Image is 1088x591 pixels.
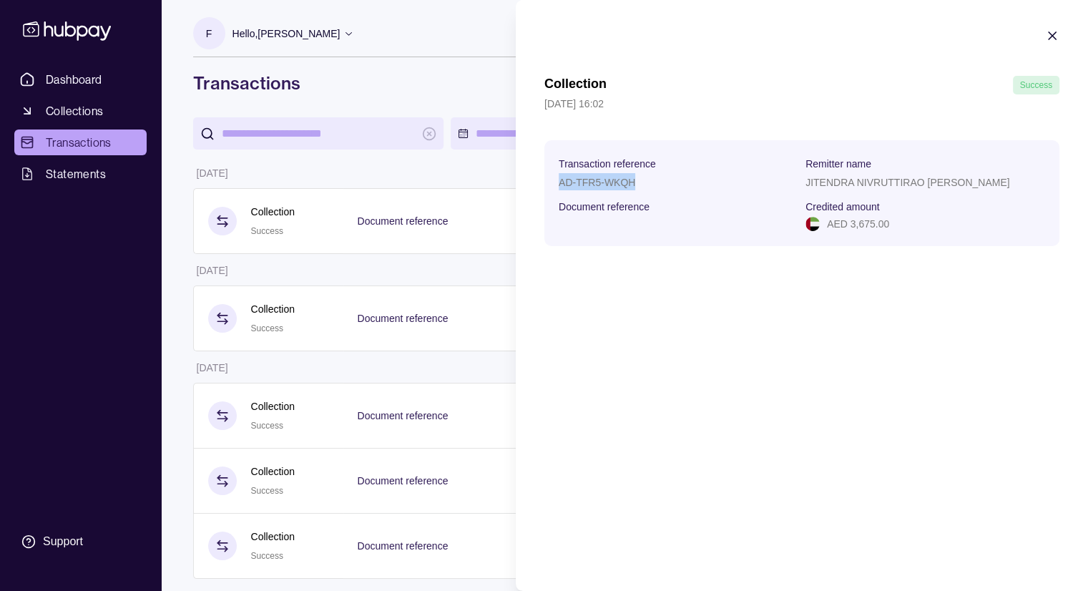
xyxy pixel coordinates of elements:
p: Document reference [559,201,650,213]
p: Remitter name [805,158,871,170]
p: Credited amount [805,201,880,213]
p: AD-TFR5-WKQH [559,177,635,188]
p: Transaction reference [559,158,656,170]
img: ae [805,217,820,231]
p: JITENDRA NIVRUTTIRAO [PERSON_NAME] [805,177,1009,188]
p: AED 3,675.00 [827,216,889,232]
p: [DATE] 16:02 [544,96,1059,112]
span: Success [1020,80,1052,90]
h1: Collection [544,76,607,94]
